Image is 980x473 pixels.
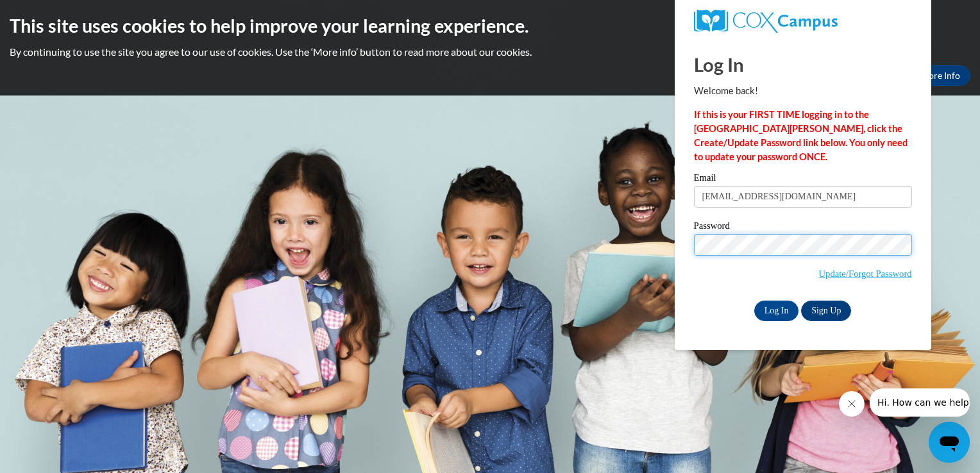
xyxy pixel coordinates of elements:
[910,65,970,86] a: More Info
[10,45,970,59] p: By continuing to use the site you agree to our use of cookies. Use the ‘More info’ button to read...
[694,10,838,33] img: COX Campus
[8,9,104,19] span: Hi. How can we help?
[819,269,912,279] a: Update/Forgot Password
[10,13,970,38] h2: This site uses cookies to help improve your learning experience.
[839,391,865,417] iframe: Close message
[870,388,970,417] iframe: Message from company
[694,173,912,186] label: Email
[694,109,908,162] strong: If this is your FIRST TIME logging in to the [GEOGRAPHIC_DATA][PERSON_NAME], click the Create/Upd...
[694,221,912,234] label: Password
[929,422,970,463] iframe: Button to launch messaging window
[694,51,912,78] h1: Log In
[694,84,912,98] p: Welcome back!
[694,10,912,33] a: COX Campus
[754,301,799,321] input: Log In
[801,301,851,321] a: Sign Up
